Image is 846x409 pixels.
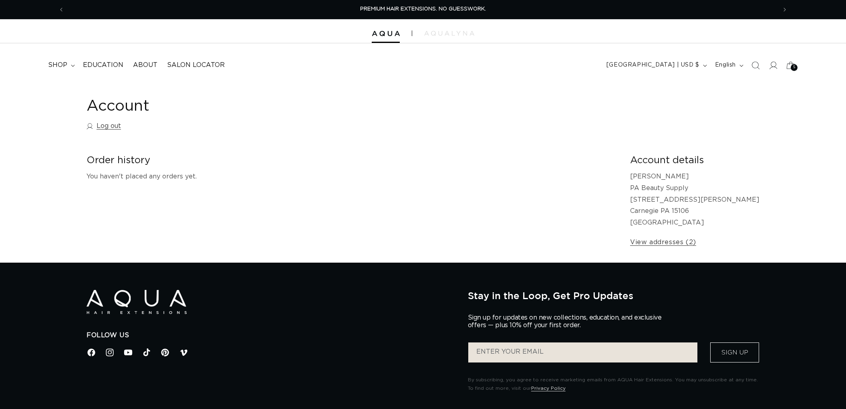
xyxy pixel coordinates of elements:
[87,171,617,182] p: You haven't placed any orders yet.
[78,56,128,74] a: Education
[630,237,696,248] a: View addresses (2)
[468,342,697,362] input: ENTER YOUR EMAIL
[87,120,121,132] a: Log out
[468,290,759,301] h2: Stay in the Loop, Get Pro Updates
[162,56,230,74] a: Salon Locator
[710,342,759,362] button: Sign Up
[87,154,617,167] h2: Order history
[87,290,187,314] img: Aqua Hair Extensions
[133,61,157,69] span: About
[747,57,764,74] summary: Search
[128,56,162,74] a: About
[602,58,710,73] button: [GEOGRAPHIC_DATA] | USD $
[630,154,759,167] h2: Account details
[83,61,123,69] span: Education
[468,376,759,393] p: By subscribing, you agree to receive marketing emails from AQUA Hair Extensions. You may unsubscr...
[531,386,566,391] a: Privacy Policy
[87,331,456,340] h2: Follow Us
[776,2,794,17] button: Next announcement
[468,314,668,329] p: Sign up for updates on new collections, education, and exclusive offers — plus 10% off your first...
[715,61,736,69] span: English
[372,31,400,36] img: Aqua Hair Extensions
[52,2,70,17] button: Previous announcement
[48,61,67,69] span: shop
[606,61,699,69] span: [GEOGRAPHIC_DATA] | USD $
[710,58,747,73] button: English
[424,31,474,36] img: aqualyna.com
[87,97,759,116] h1: Account
[43,56,78,74] summary: shop
[793,64,796,71] span: 5
[360,6,486,12] span: PREMIUM HAIR EXTENSIONS. NO GUESSWORK.
[167,61,225,69] span: Salon Locator
[630,171,759,229] p: [PERSON_NAME] PA Beauty Supply [STREET_ADDRESS][PERSON_NAME] Carnegie PA 15106 [GEOGRAPHIC_DATA]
